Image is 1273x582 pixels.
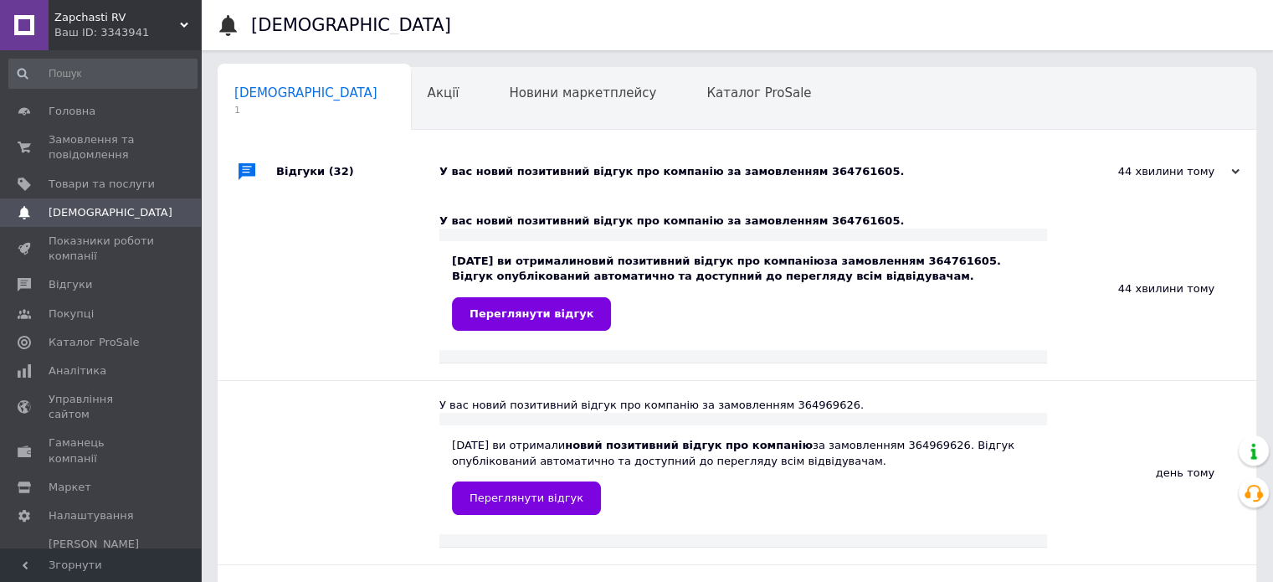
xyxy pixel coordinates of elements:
[577,255,824,267] b: новий позитивний відгук про компанію
[452,482,601,515] a: Переглянути відгук
[49,508,134,523] span: Налаштування
[49,480,91,495] span: Маркет
[49,392,155,422] span: Управління сайтом
[706,85,811,100] span: Каталог ProSale
[470,492,583,504] span: Переглянути відгук
[49,234,155,264] span: Показники роботи компанії
[565,439,813,451] b: новий позитивний відгук про компанію
[439,164,1072,179] div: У вас новий позитивний відгук про компанію за замовленням 364761605.
[439,214,1047,229] div: У вас новий позитивний відгук про компанію за замовленням 364761605.
[452,297,611,331] a: Переглянути відгук
[49,104,95,119] span: Головна
[234,104,377,116] span: 1
[1072,164,1240,179] div: 44 хвилини тому
[452,254,1034,330] div: [DATE] ви отримали за замовленням 364761605. Відгук опублікований автоматично та доступний до пер...
[8,59,198,89] input: Пошук
[54,25,201,40] div: Ваш ID: 3343941
[49,205,172,220] span: [DEMOGRAPHIC_DATA]
[439,398,1047,413] div: У вас новий позитивний відгук про компанію за замовленням 364969626.
[251,15,451,35] h1: [DEMOGRAPHIC_DATA]
[49,335,139,350] span: Каталог ProSale
[49,277,92,292] span: Відгуки
[1047,381,1256,564] div: день тому
[49,132,155,162] span: Замовлення та повідомлення
[49,435,155,466] span: Гаманець компанії
[49,177,155,192] span: Товари та послуги
[470,307,593,320] span: Переглянути відгук
[329,165,354,178] span: (32)
[54,10,180,25] span: Zapchasti RV
[452,438,1034,514] div: [DATE] ви отримали за замовленням 364969626. Відгук опублікований автоматично та доступний до пер...
[49,306,94,322] span: Покупці
[428,85,459,100] span: Акції
[234,85,377,100] span: [DEMOGRAPHIC_DATA]
[1047,197,1256,380] div: 44 хвилини тому
[509,85,656,100] span: Новини маркетплейсу
[49,363,106,379] span: Аналітика
[276,147,439,197] div: Відгуки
